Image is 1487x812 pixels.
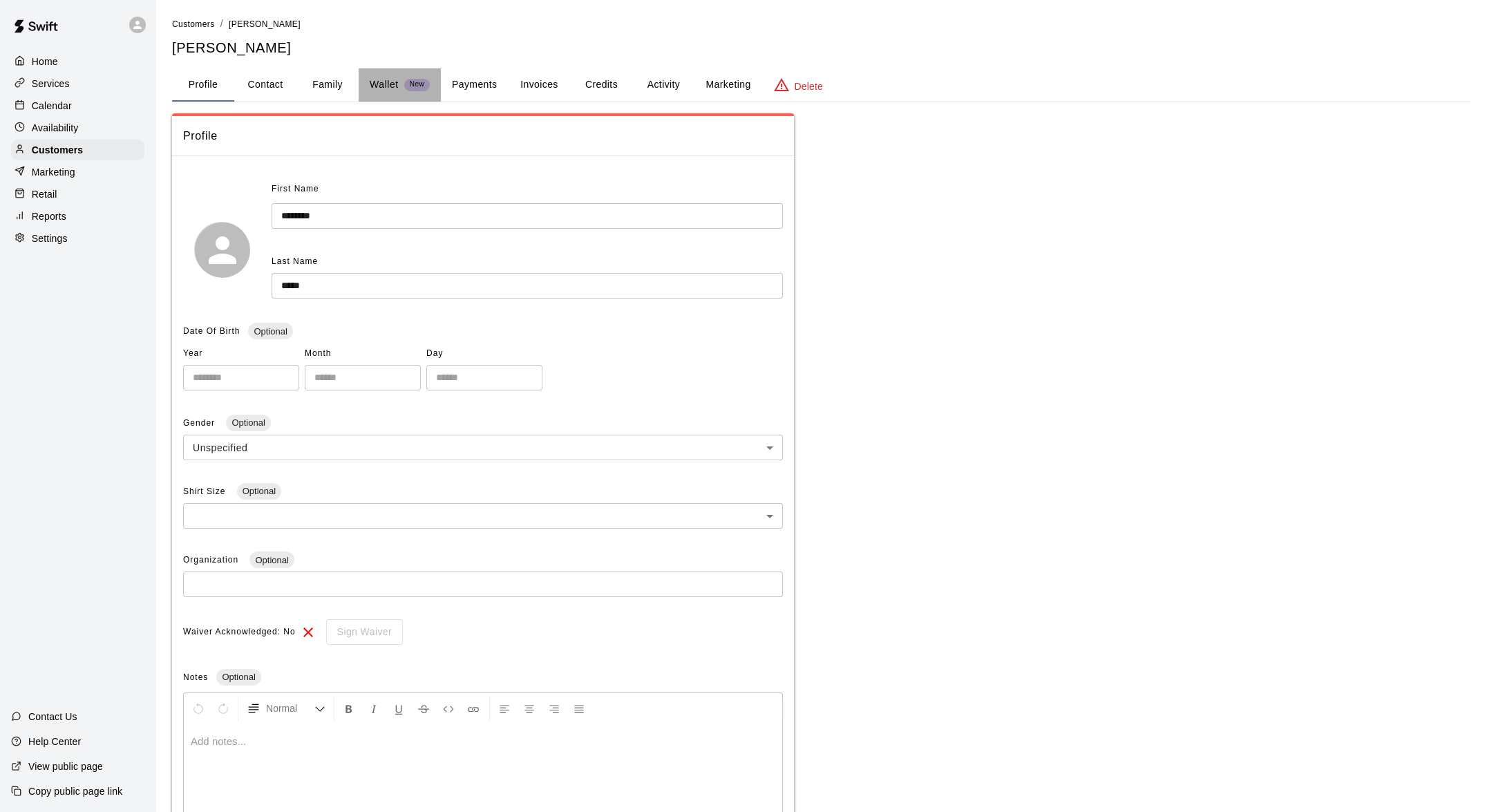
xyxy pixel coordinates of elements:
span: Optional [237,486,281,496]
p: Delete [795,79,823,93]
button: Format Strikethrough [412,696,435,721]
span: Gender [183,418,218,428]
div: basic tabs example [172,68,1470,102]
button: Profile [172,68,234,102]
span: [PERSON_NAME] [229,19,301,29]
p: Marketing [32,165,75,179]
p: Retail [32,187,57,201]
span: Month [305,343,421,365]
div: To sign waivers in admin, this feature must be enabled in general settings [316,619,403,645]
p: Wallet [370,77,399,92]
span: Optional [226,417,270,428]
nav: breadcrumb [172,17,1470,32]
button: Insert Link [462,696,485,721]
button: Contact [234,68,296,102]
button: Invoices [508,68,570,102]
button: Marketing [694,68,761,102]
span: Date Of Birth [183,326,240,336]
button: Format Italics [362,696,386,721]
span: Last Name [272,256,318,266]
span: Normal [266,701,314,715]
button: Family [296,68,359,102]
span: Waiver Acknowledged: No [183,621,296,643]
button: Format Bold [337,696,361,721]
p: Help Center [28,735,81,748]
span: Day [426,343,542,365]
li: / [220,17,223,31]
button: Activity [632,68,694,102]
a: Customers [11,140,144,160]
a: Marketing [11,162,144,182]
p: Calendar [32,99,72,113]
button: Format Underline [387,696,410,721]
button: Justify Align [567,696,591,721]
p: Settings [32,232,68,245]
button: Payments [441,68,508,102]
button: Right Align [542,696,566,721]
p: Contact Us [28,710,77,724]
span: Organization [183,555,241,565]
a: Calendar [11,95,144,116]
span: First Name [272,178,319,200]
p: Customers [32,143,83,157]
button: Redo [211,696,235,721]
button: Insert Code [437,696,460,721]
button: Left Align [493,696,516,721]
button: Formatting Options [241,696,331,721]
p: Home [32,55,58,68]
div: Unspecified [183,435,783,460]
span: Customers [172,19,215,29]
span: Notes [183,672,208,682]
a: Home [11,51,144,72]
button: Credits [570,68,632,102]
a: Services [11,73,144,94]
a: Customers [172,18,215,29]
span: Optional [248,326,292,337]
a: Reports [11,206,144,227]
a: Settings [11,228,144,249]
p: Services [32,77,70,91]
button: Center Align [518,696,541,721]
span: Optional [249,555,294,565]
p: Reports [32,209,66,223]
span: Optional [216,672,261,682]
span: Year [183,343,299,365]
p: View public page [28,759,103,773]
span: Profile [183,127,783,145]
h5: [PERSON_NAME] [172,39,1470,57]
button: Undo [187,696,210,721]
a: Retail [11,184,144,205]
a: Availability [11,117,144,138]
span: New [404,80,430,89]
p: Availability [32,121,79,135]
p: Copy public page link [28,784,122,798]
span: Shirt Size [183,487,229,496]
